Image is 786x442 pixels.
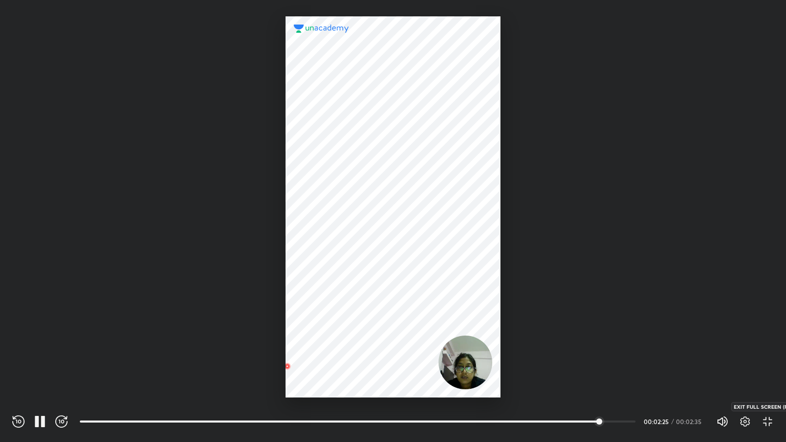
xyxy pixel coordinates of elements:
[644,418,669,425] div: 00:02:25
[294,25,349,33] img: logo.2a7e12a2.svg
[671,418,674,425] div: /
[676,418,704,425] div: 00:02:35
[281,360,294,372] img: wMgqJGBwKWe8AAAAABJRU5ErkJggg==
